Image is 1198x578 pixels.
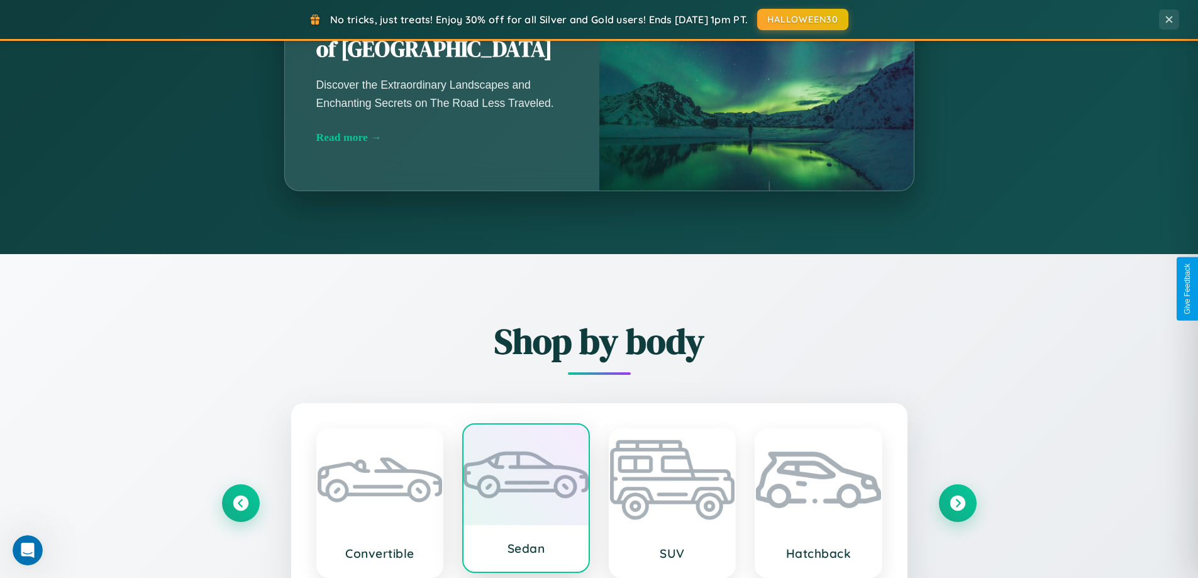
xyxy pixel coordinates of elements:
div: Give Feedback [1183,264,1192,314]
h2: Unearthing the Mystique of [GEOGRAPHIC_DATA] [316,6,568,64]
iframe: Intercom live chat [13,535,43,565]
div: Read more → [316,131,568,144]
h3: Hatchback [768,546,868,561]
span: No tricks, just treats! Enjoy 30% off for all Silver and Gold users! Ends [DATE] 1pm PT. [330,13,748,26]
button: HALLOWEEN30 [757,9,848,30]
h3: Sedan [476,541,576,556]
p: Discover the Extraordinary Landscapes and Enchanting Secrets on The Road Less Traveled. [316,76,568,111]
h3: Convertible [330,546,430,561]
h3: SUV [623,546,723,561]
h2: Shop by body [222,317,977,365]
